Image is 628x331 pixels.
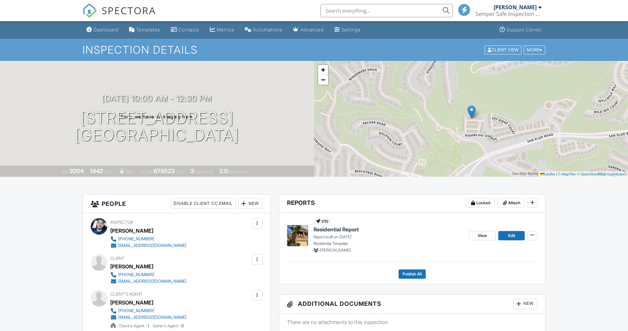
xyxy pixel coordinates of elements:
span: sq.ft. [176,169,184,174]
div: [PHONE_NUMBER] [118,272,154,277]
span: Client [110,256,124,261]
img: Marker [467,105,476,119]
strong: 1 [147,323,149,328]
div: [EMAIL_ADDRESS][DOMAIN_NAME] [118,315,186,320]
a: Leaflet [540,172,555,176]
div: 678523 [154,167,175,174]
a: [EMAIL_ADDRESS][DOMAIN_NAME] [110,278,186,285]
a: [PHONE_NUMBER] [110,271,186,278]
div: Disable Client CC Email [170,198,236,209]
a: [PHONE_NUMBER] [110,236,186,242]
a: [EMAIL_ADDRESS][DOMAIN_NAME] [110,242,186,249]
strong: 0 [181,323,184,328]
a: [PHONE_NUMBER] [110,307,186,314]
a: Settings [332,24,363,36]
div: Automations [253,27,282,32]
div: [EMAIL_ADDRESS][DOMAIN_NAME] [118,279,186,284]
div: Client View [485,45,521,54]
h1: [STREET_ADDRESS] [GEOGRAPHIC_DATA] [75,109,239,144]
h3: [DATE] 10:00 am - 12:30 pm [102,94,212,103]
div: 3 [190,167,194,174]
a: Zoom in [318,65,328,75]
span: Client's Agent - [119,323,150,328]
div: [EMAIL_ADDRESS][DOMAIN_NAME] [118,243,186,248]
span: | [556,172,557,176]
a: © MapTiler [558,172,576,176]
span: Seller's Agent - [153,323,184,328]
img: The Best Home Inspection Software - Spectora [82,3,97,18]
span: slab [125,169,132,174]
a: © OpenStreetMap contributors [577,172,626,176]
input: Search everything... [320,4,453,17]
a: Dashboard [84,24,121,36]
div: 1442 [90,167,103,174]
span: sq. ft. [104,169,113,174]
a: SPECTORA [82,9,156,23]
a: [PERSON_NAME] [110,298,153,307]
div: New [238,198,263,209]
div: Contacts [178,27,199,32]
div: 2.0 [219,167,228,174]
a: Client View [484,47,523,52]
div: More [524,45,545,54]
div: Dashboard [93,27,119,32]
a: Contacts [168,24,202,36]
h1: Inspection Details [82,44,546,56]
div: Advanced [301,27,324,32]
div: Semper Safe Inspection C.A. [475,11,542,17]
div: Metrics [217,27,234,32]
div: New [513,299,537,309]
div: Templates [136,27,160,32]
span: − [321,75,325,84]
a: Support Center [497,24,545,36]
a: Templates [126,24,163,36]
span: SPECTORA [102,3,156,17]
a: Advanced [290,24,326,36]
span: Built [61,169,69,174]
a: [EMAIL_ADDRESS][DOMAIN_NAME] [110,314,186,321]
a: Automations (Basic) [242,24,285,36]
span: Client's Agent [110,292,143,297]
p: There are no attachments to this inspection. [287,318,538,326]
div: [PERSON_NAME] [110,261,153,271]
div: [PHONE_NUMBER] [118,308,154,313]
a: Metrics [207,24,237,36]
span: bedrooms [195,169,213,174]
div: 2004 [70,167,84,174]
span: + [321,66,325,74]
h3: Additional Documents [279,295,546,313]
span: Lot Size [139,169,153,174]
div: Settings [341,27,361,32]
span: Inspector [110,220,133,225]
h3: People [83,194,270,213]
div: [PERSON_NAME] [494,4,537,11]
div: [PERSON_NAME] [110,226,153,236]
div: Support Center [507,27,542,32]
div: [PHONE_NUMBER] [118,236,154,242]
span: bathrooms [229,169,248,174]
a: Zoom out [318,75,328,85]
